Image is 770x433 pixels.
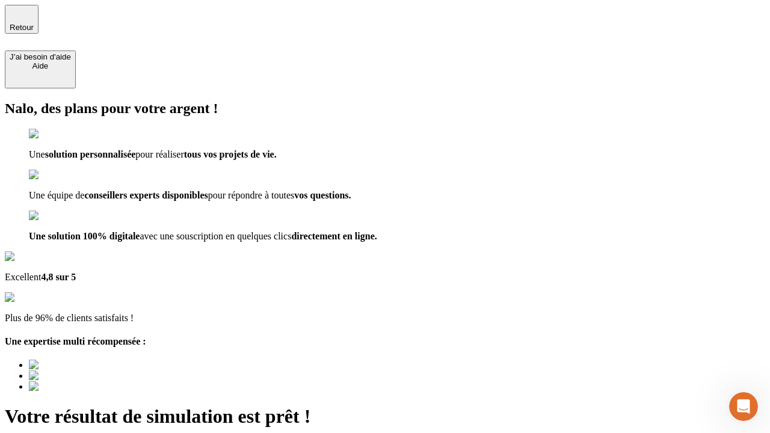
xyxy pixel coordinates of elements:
[135,149,183,159] span: pour réaliser
[29,190,84,200] span: Une équipe de
[29,381,140,392] img: Best savings advice award
[29,210,81,221] img: checkmark
[29,170,81,180] img: checkmark
[10,52,71,61] div: J’ai besoin d'aide
[45,149,136,159] span: solution personnalisée
[5,336,765,347] h4: Une expertise multi récompensée :
[5,5,38,34] button: Retour
[291,231,377,241] span: directement en ligne.
[29,360,140,370] img: Best savings advice award
[5,100,765,117] h2: Nalo, des plans pour votre argent !
[729,392,758,421] iframe: Intercom live chat
[5,272,41,282] span: Excellent
[29,129,81,140] img: checkmark
[5,313,765,324] p: Plus de 96% de clients satisfaits !
[294,190,351,200] span: vos questions.
[29,149,45,159] span: Une
[29,231,140,241] span: Une solution 100% digitale
[10,61,71,70] div: Aide
[29,370,140,381] img: Best savings advice award
[5,251,75,262] img: Google Review
[84,190,208,200] span: conseillers experts disponibles
[10,23,34,32] span: Retour
[5,51,76,88] button: J’ai besoin d'aideAide
[184,149,277,159] span: tous vos projets de vie.
[140,231,291,241] span: avec une souscription en quelques clics
[5,405,765,428] h1: Votre résultat de simulation est prêt !
[5,292,64,303] img: reviews stars
[208,190,295,200] span: pour répondre à toutes
[41,272,76,282] span: 4,8 sur 5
